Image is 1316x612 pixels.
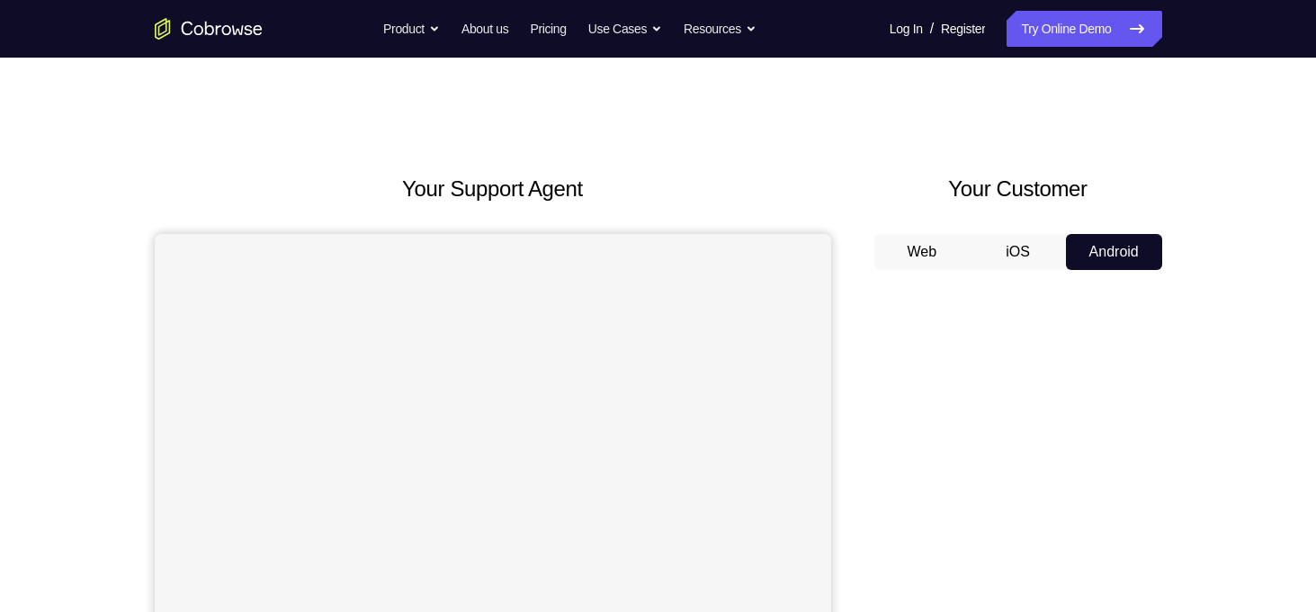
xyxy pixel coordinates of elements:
[874,173,1162,205] h2: Your Customer
[684,11,756,47] button: Resources
[970,234,1066,270] button: iOS
[383,11,440,47] button: Product
[155,173,831,205] h2: Your Support Agent
[530,11,566,47] a: Pricing
[930,18,934,40] span: /
[461,11,508,47] a: About us
[588,11,662,47] button: Use Cases
[1066,234,1162,270] button: Android
[890,11,923,47] a: Log In
[155,18,263,40] a: Go to the home page
[1007,11,1161,47] a: Try Online Demo
[941,11,985,47] a: Register
[874,234,971,270] button: Web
